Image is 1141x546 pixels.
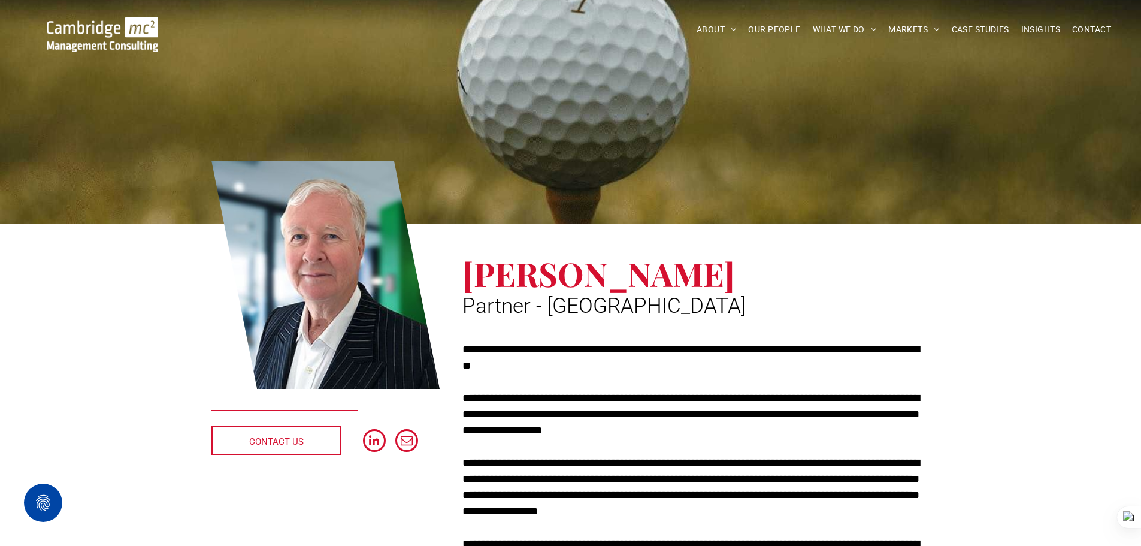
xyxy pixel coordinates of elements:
a: MARKETS [882,20,945,39]
a: Your Business Transformed | Cambridge Management Consulting [47,19,158,31]
a: CASE STUDIES [946,20,1015,39]
a: Andrew Kinnear | Partner - Africa | Cambridge Management Consulting [211,159,440,391]
a: WHAT WE DO [807,20,883,39]
a: ABOUT [691,20,743,39]
a: linkedin [363,429,386,455]
a: CONTACT US [211,426,341,455]
a: OUR PEOPLE [742,20,806,39]
a: email [395,429,418,455]
span: Partner - [GEOGRAPHIC_DATA] [462,294,746,318]
span: [PERSON_NAME] [462,251,735,295]
img: Go to Homepage [47,17,158,52]
a: CONTACT [1066,20,1117,39]
span: CONTACT US [249,427,304,457]
a: INSIGHTS [1015,20,1066,39]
